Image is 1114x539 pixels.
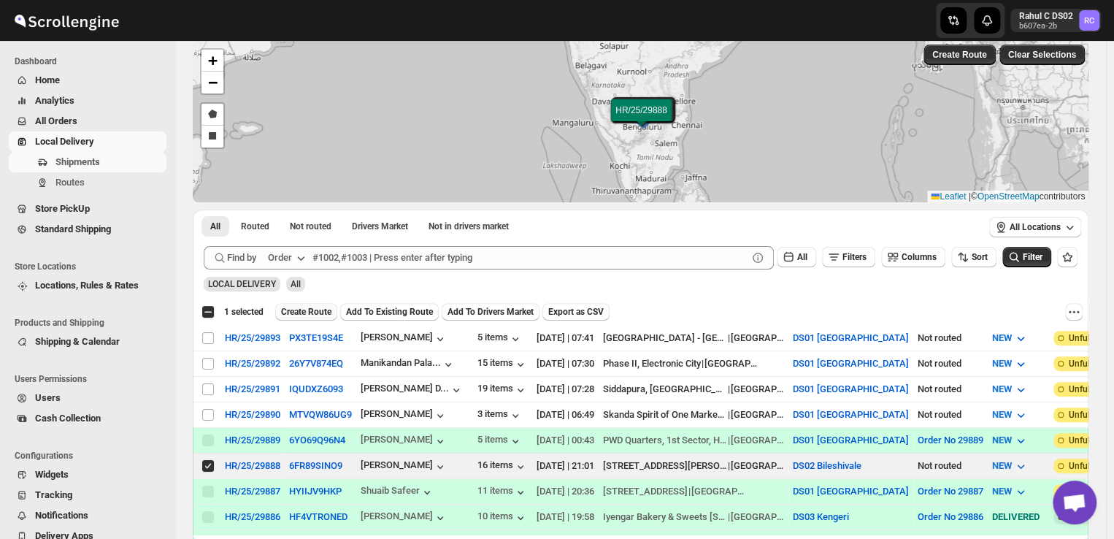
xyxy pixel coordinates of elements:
button: HR/25/29889 [225,435,280,446]
span: All [210,221,220,232]
span: Create Route [281,306,331,318]
div: [GEOGRAPHIC_DATA] [691,484,745,499]
a: Draw a rectangle [201,126,223,148]
div: Phase II, Electronic City [603,356,701,371]
p: Rahul C DS02 [1019,10,1073,22]
button: Routes [9,172,166,193]
span: Routes [55,177,85,188]
button: [PERSON_NAME] [361,408,447,423]
img: Marker [632,110,654,126]
span: Locations, Rules & Rates [35,280,139,291]
button: [PERSON_NAME] [361,332,447,346]
button: Shipping & Calendar [9,332,166,352]
span: NEW [992,460,1012,471]
div: Skanda Spirit of One Marketing Office Hobli Balagere [603,408,727,422]
span: NEW [992,332,1012,343]
button: Clear Selections [999,45,1085,65]
button: IQUDXZ6093 [289,383,343,394]
button: HR/25/29888 [225,460,280,471]
span: Configurations [15,450,168,462]
span: Unfulfilled [1068,332,1108,344]
span: Find by [227,251,256,265]
span: NEW [992,435,1012,446]
div: [STREET_ADDRESS] [603,484,688,499]
span: Analytics [35,95,74,106]
span: Cash Collection [35,413,101,424]
button: [PERSON_NAME] [361,434,447,448]
span: All [291,279,301,289]
div: [DATE] | 20:36 [537,484,594,499]
button: HR/25/29893 [225,332,280,343]
div: HR/25/29892 [225,358,280,369]
button: MTVQW86UG9 [289,409,352,420]
a: Zoom out [201,72,223,93]
span: + [208,51,218,69]
span: 1 selected [224,306,264,318]
span: NEW [992,383,1012,394]
button: Order No 29887 [918,486,983,497]
span: Shipments [55,156,100,167]
span: LOCAL DELIVERY [208,279,276,289]
button: HR/25/29890 [225,409,280,420]
button: 10 items [477,511,528,525]
button: Analytics [9,91,166,111]
button: HR/25/29891 [225,383,280,394]
span: Dashboard [15,56,168,67]
span: Tracking [35,489,72,500]
button: Cash Collection [9,408,166,429]
div: Siddapura, [GEOGRAPHIC_DATA] [603,382,727,397]
button: Claimable [343,216,417,237]
a: Draw a polygon [201,104,223,126]
div: | [603,356,785,371]
span: Shipping & Calendar [35,336,120,347]
div: | [603,331,785,345]
button: DS01 [GEOGRAPHIC_DATA] [793,486,909,497]
button: Un-claimable [420,216,518,237]
button: [PERSON_NAME] [361,459,447,474]
button: Create Route [275,303,337,321]
span: NEW [992,409,1012,420]
button: DS01 [GEOGRAPHIC_DATA] [793,383,909,394]
button: Widgets [9,465,166,485]
div: 15 items [477,357,528,372]
span: | [969,191,971,202]
button: Filter [1002,247,1051,267]
span: Filters [842,252,867,262]
span: Sort [972,252,988,262]
span: NEW [992,486,1012,497]
img: Marker [633,110,655,126]
button: User menu [1010,9,1101,32]
button: 5 items [477,332,523,346]
span: Rahul C DS02 [1079,10,1099,31]
button: Locations, Rules & Rates [9,275,166,296]
button: 3 items [477,408,523,423]
span: All Orders [35,115,77,126]
button: DS01 [GEOGRAPHIC_DATA] [793,332,909,343]
img: Marker [632,112,654,129]
button: Shipments [9,152,166,172]
button: Manikandan Pala... [361,357,456,372]
div: [DATE] | 21:01 [537,459,594,473]
span: Add To Existing Route [346,306,433,318]
div: 5 items [477,434,523,448]
span: All [797,252,807,262]
button: Tracking [9,485,166,505]
button: [PERSON_NAME] [361,511,447,525]
div: [DATE] | 07:30 [537,356,594,371]
div: [GEOGRAPHIC_DATA] [730,433,784,448]
button: Home [9,70,166,91]
text: RC [1084,16,1094,26]
div: [GEOGRAPHIC_DATA] [730,510,784,524]
div: Manikandan Pala... [361,357,441,368]
button: Export as CSV [542,303,610,321]
button: NEW [983,352,1037,375]
div: | [603,408,785,422]
button: HR/25/29887 [225,486,280,497]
